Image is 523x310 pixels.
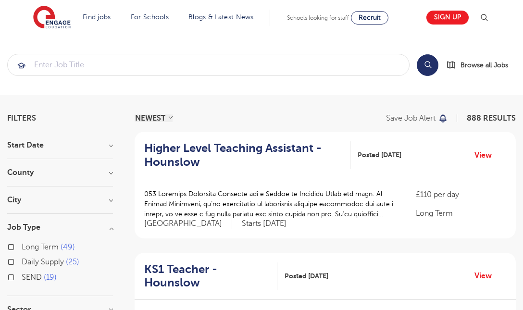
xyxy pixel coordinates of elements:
p: 053 Loremips Dolorsita Consecte adi e Seddoe te Incididu Utlab etd magn: Al Enimad Minimveni, qu’... [144,189,397,219]
p: Long Term [416,208,506,219]
span: 49 [61,243,75,251]
a: Higher Level Teaching Assistant - Hounslow [144,141,350,169]
h3: City [7,196,113,204]
h2: Higher Level Teaching Assistant - Hounslow [144,141,343,169]
a: Blogs & Latest News [188,13,254,21]
button: Search [417,54,438,76]
span: 25 [66,258,79,266]
span: [GEOGRAPHIC_DATA] [144,219,232,229]
span: Browse all Jobs [461,60,508,71]
h3: Start Date [7,141,113,149]
h2: KS1 Teacher - Hounslow [144,262,270,290]
p: Starts [DATE] [242,219,286,229]
a: View [474,149,499,161]
a: View [474,270,499,282]
span: SEND [22,273,42,282]
a: Sign up [426,11,469,25]
button: Save job alert [386,114,448,122]
span: Daily Supply [22,258,64,266]
h3: Job Type [7,223,113,231]
span: Schools looking for staff [287,14,349,21]
a: Recruit [351,11,388,25]
p: £110 per day [416,189,506,200]
span: Posted [DATE] [285,271,328,281]
a: Browse all Jobs [446,60,516,71]
span: Filters [7,114,36,122]
span: Long Term [22,243,59,251]
div: Submit [7,54,410,76]
span: 888 RESULTS [467,114,516,123]
span: Recruit [359,14,381,21]
span: 19 [44,273,57,282]
input: Submit [8,54,409,75]
p: Save job alert [386,114,436,122]
input: Long Term 49 [22,243,28,249]
img: Engage Education [33,6,71,30]
a: KS1 Teacher - Hounslow [144,262,277,290]
input: Daily Supply 25 [22,258,28,264]
input: SEND 19 [22,273,28,279]
span: Posted [DATE] [358,150,401,160]
h3: County [7,169,113,176]
a: Find jobs [83,13,111,21]
a: For Schools [131,13,169,21]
